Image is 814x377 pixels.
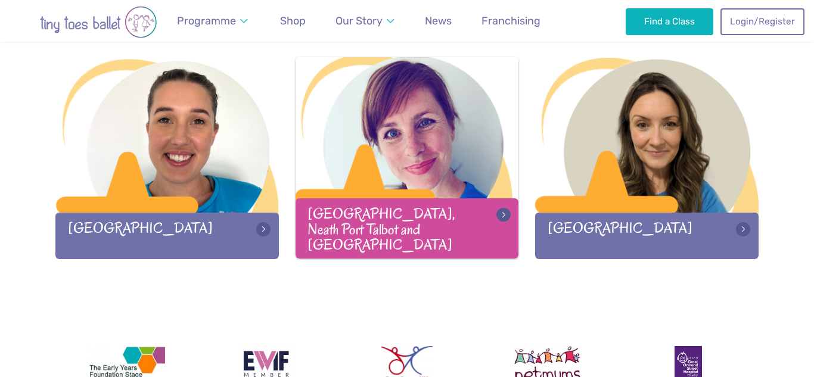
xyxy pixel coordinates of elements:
a: Programme [172,8,254,35]
span: News [425,14,452,27]
div: [GEOGRAPHIC_DATA] [535,213,759,258]
a: Login/Register [720,8,804,35]
span: Franchising [481,14,540,27]
a: Find a Class [626,8,713,35]
a: [GEOGRAPHIC_DATA] [535,58,759,258]
a: [GEOGRAPHIC_DATA], Neath Port Talbot and [GEOGRAPHIC_DATA] [296,57,519,258]
a: Shop [275,8,311,35]
a: News [420,8,457,35]
span: Shop [280,14,306,27]
div: [GEOGRAPHIC_DATA] [55,213,279,258]
a: Our Story [330,8,400,35]
span: Our Story [335,14,383,27]
div: [GEOGRAPHIC_DATA], Neath Port Talbot and [GEOGRAPHIC_DATA] [296,198,519,258]
img: tiny toes ballet [15,6,182,38]
a: [GEOGRAPHIC_DATA] [55,58,279,258]
span: Programme [177,14,236,27]
a: Franchising [476,8,546,35]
